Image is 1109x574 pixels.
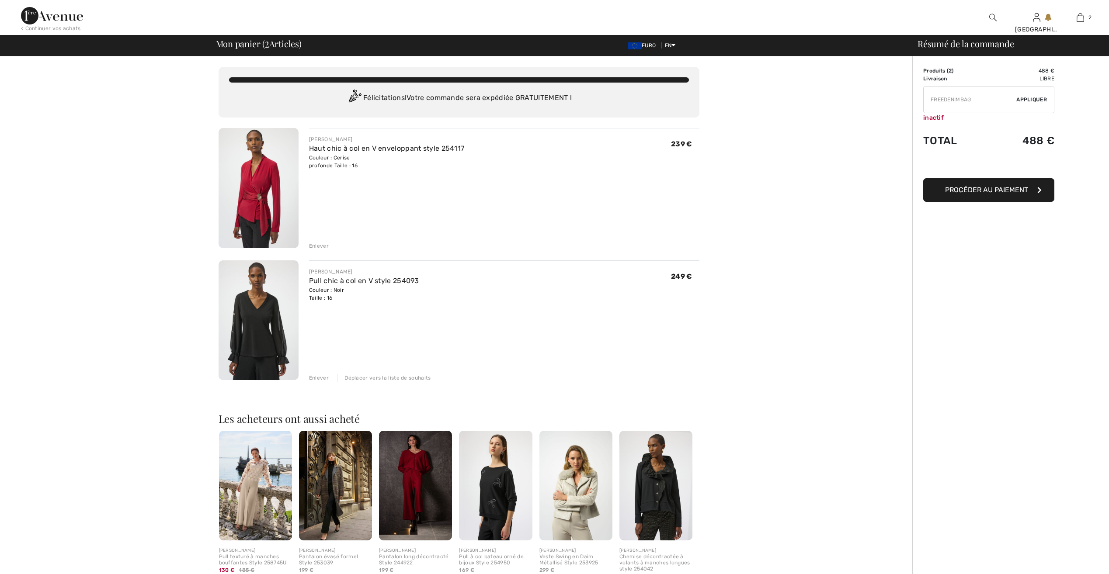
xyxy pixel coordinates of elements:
[923,75,991,83] td: Livraison
[309,155,358,169] font: Couleur : Cerise profonde Taille : 16
[923,178,1054,202] button: Procéder au paiement
[1077,12,1084,23] img: Mon sac
[379,554,452,566] div: Pantalon long décontracté Style 244922
[923,113,1054,122] div: inactif
[239,566,254,574] span: 185 €
[21,7,83,24] img: 1ère Avenue
[379,567,394,573] span: 199 €
[309,277,419,285] a: Pull chic à col en V style 254093
[309,268,419,276] div: [PERSON_NAME]
[539,431,612,540] img: Veste Swing en Daim Métallisé Style 253925
[309,374,329,382] div: Enlever
[923,67,991,75] td: )
[945,186,1028,194] span: Procéder au paiement
[337,374,431,382] div: Déplacer vers la liste de souhaits
[628,42,659,48] span: EURO
[379,547,452,554] div: [PERSON_NAME]
[539,567,555,573] span: 299 €
[346,90,363,107] img: Congratulation2.svg
[269,38,302,49] font: Articles)
[991,67,1054,75] td: 488 €
[991,126,1054,156] td: 488 €
[671,140,692,148] span: 239 €
[216,38,265,49] font: Mon panier (
[619,554,692,572] div: Chemise décontractée à volants à manches longues style 254042
[219,554,292,566] div: Pull texturé à manches bouffantes Style 258745U
[907,39,1104,48] div: Résumé de la commande
[628,42,642,49] img: Euro
[219,431,292,540] img: Pull texturé à manches bouffantes Style 258745U
[219,260,299,380] img: Pull chic à col en V style 254093
[219,547,292,554] div: [PERSON_NAME]
[665,42,672,48] font: EN
[539,547,612,554] div: [PERSON_NAME]
[309,287,344,301] font: Couleur : Noir Taille : 16
[219,413,699,424] h2: Les acheteurs ont aussi acheté
[989,12,997,23] img: Rechercher sur le site Web
[949,68,952,74] span: 2
[1016,96,1047,104] span: Appliquer
[299,567,314,573] span: 199 €
[923,68,952,74] font: Produits (
[299,554,372,566] div: Pantalon évasé formel Style 253039
[219,567,235,573] span: 130 €
[459,547,532,554] div: [PERSON_NAME]
[299,547,372,554] div: [PERSON_NAME]
[309,135,465,143] div: [PERSON_NAME]
[309,144,465,152] a: Haut chic à col en V enveloppant style 254117
[299,431,372,540] img: Pantalon évasé formel Style 253039
[619,547,692,554] div: [PERSON_NAME]
[1088,14,1092,21] span: 2
[309,242,329,250] div: Enlever
[219,128,299,248] img: Haut chic à col en V enveloppant style 254117
[379,431,452,540] img: Pantalon long décontracté Style 244922
[363,93,572,102] font: Félicitations! Votre commande sera expédiée GRATUITEMENT !
[459,554,532,566] div: Pull à col bateau orné de bijoux Style 254950
[923,126,991,156] td: Total
[459,431,532,540] img: Pull à col bateau orné de bijoux Style 254950
[21,24,81,32] div: < Continuer vos achats
[619,431,692,540] img: Chemise décontractée à volants à manches longues style 254042
[671,272,692,280] span: 249 €
[1059,12,1102,23] a: 2
[539,554,612,566] div: Veste Swing en Daim Métallisé Style 253925
[924,86,1016,113] input: Promo code
[1015,25,1058,34] div: [GEOGRAPHIC_DATA]
[1033,12,1040,23] img: Mes infos
[991,75,1054,83] td: Libre
[923,156,1054,175] iframe: PayPal
[1033,13,1040,21] a: Sign In
[459,567,474,573] span: 169 €
[265,37,269,48] span: 2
